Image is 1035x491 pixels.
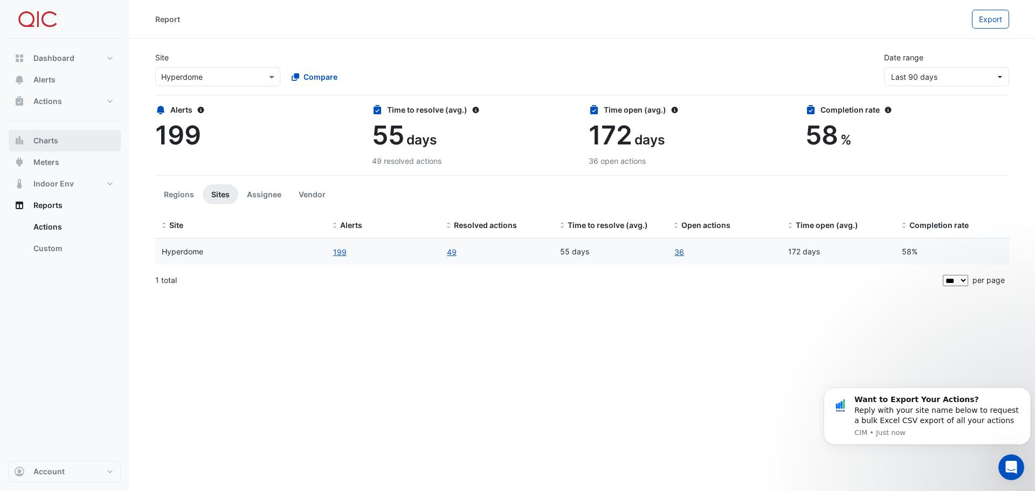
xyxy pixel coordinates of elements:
a: Actions [25,216,121,238]
button: Dashboard [9,47,121,69]
label: Date range [884,52,923,63]
div: Time open (avg.) [589,104,792,115]
app-icon: Alerts [14,74,25,85]
div: 172 days [788,246,889,258]
button: Export [972,10,1009,29]
app-icon: Reports [14,200,25,211]
div: 58% [902,246,1003,258]
span: Account [33,466,65,477]
span: Hyperdome [162,247,203,256]
span: 55 [372,119,404,151]
div: Time to resolve (avg.) [372,104,576,115]
div: 36 open actions [589,155,792,167]
div: Completion (%) = Resolved Actions / (Resolved Actions + Open Actions) [902,219,1003,232]
span: Open actions [681,220,730,230]
button: Last 90 days [884,67,1009,86]
span: days [406,132,437,148]
span: 21 May 25 - 19 Aug 25 [891,72,937,81]
span: Export [979,15,1002,24]
div: Reports [9,216,121,264]
button: Regions [155,184,203,204]
button: Vendor [290,184,334,204]
span: Compare [303,71,337,82]
button: Alerts [9,69,121,91]
app-icon: Meters [14,157,25,168]
div: Completion rate [805,104,1009,115]
span: Indoor Env [33,178,74,189]
button: Indoor Env [9,173,121,195]
span: Charts [33,135,58,146]
span: Reports [33,200,63,211]
span: Meters [33,157,59,168]
span: Actions [33,96,62,107]
button: Charts [9,130,121,151]
button: Actions [9,91,121,112]
div: 1 total [155,267,941,294]
iframe: Intercom notifications message [819,371,1035,462]
span: 58 [805,119,838,151]
button: Assignee [238,184,290,204]
button: Reports [9,195,121,216]
div: Alerts [155,104,359,115]
div: 49 resolved actions [372,155,576,167]
img: Company Logo [13,9,61,30]
button: Compare [285,67,344,86]
span: Time to resolve (avg.) [568,220,648,230]
a: 49 [446,246,457,258]
app-icon: Charts [14,135,25,146]
div: Report [155,13,180,25]
span: Alerts [33,74,56,85]
label: Site [155,52,169,63]
app-icon: Actions [14,96,25,107]
span: per page [972,275,1005,285]
button: 199 [333,246,347,258]
span: Site [169,220,183,230]
span: days [634,132,665,148]
span: % [840,132,852,148]
a: 36 [674,246,685,258]
span: Resolved actions [454,220,517,230]
span: Time open (avg.) [796,220,858,230]
span: Dashboard [33,53,74,64]
span: Completion rate [909,220,969,230]
div: 55 days [560,246,661,258]
span: Alerts [340,220,362,230]
app-icon: Dashboard [14,53,25,64]
button: Meters [9,151,121,173]
button: Account [9,461,121,482]
span: 199 [155,119,201,151]
iframe: Intercom live chat [998,454,1024,480]
button: Sites [203,184,238,204]
a: Custom [25,238,121,259]
span: 172 [589,119,632,151]
app-icon: Indoor Env [14,178,25,189]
